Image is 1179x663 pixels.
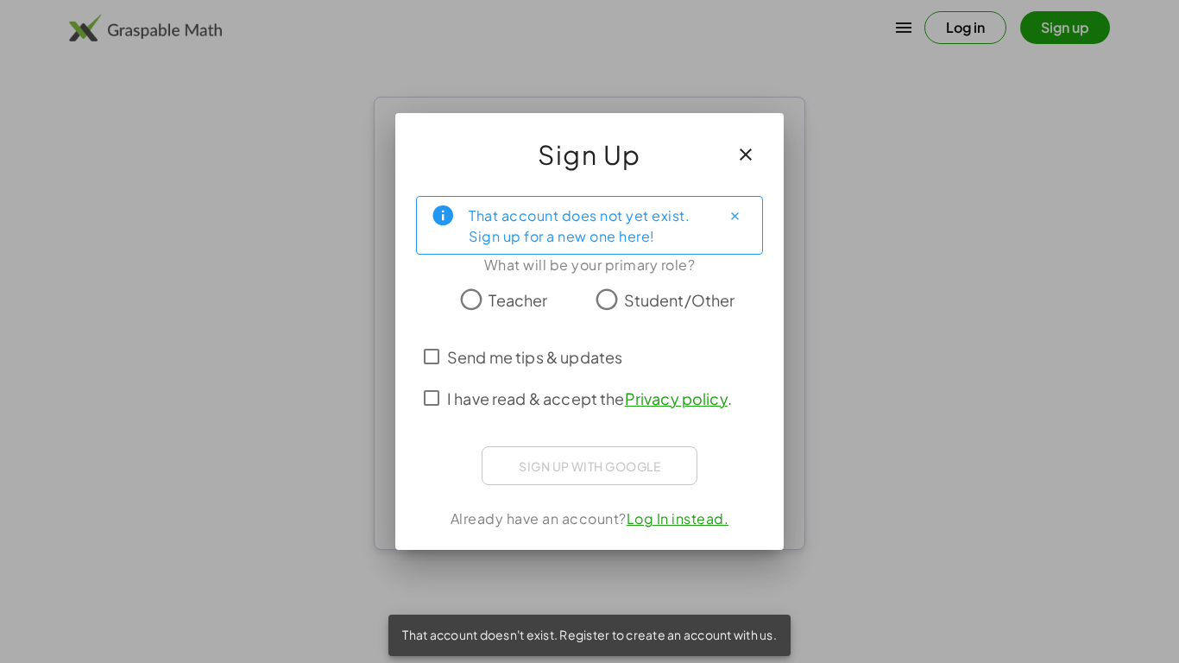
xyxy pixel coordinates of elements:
div: What will be your primary role? [416,255,763,275]
div: That account doesn't exist. Register to create an account with us. [388,615,791,656]
div: Already have an account? [416,508,763,529]
span: Send me tips & updates [447,345,622,369]
span: Teacher [489,288,547,312]
button: Close [721,202,748,230]
a: Log In instead. [627,509,729,527]
span: Sign Up [538,134,641,175]
a: Privacy policy [625,388,728,408]
span: Student/Other [624,288,735,312]
div: That account does not yet exist. Sign up for a new one here! [469,204,707,247]
span: I have read & accept the . [447,387,732,410]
